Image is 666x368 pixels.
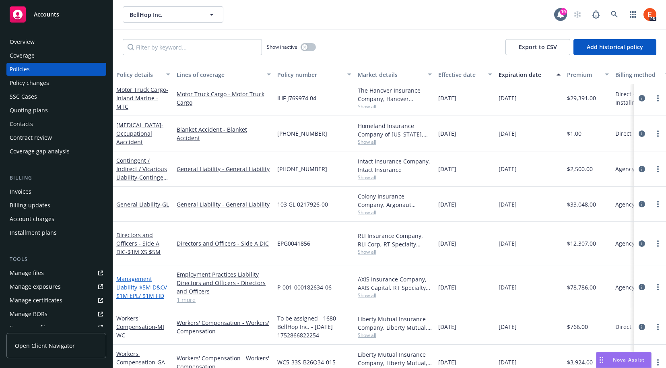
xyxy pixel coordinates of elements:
a: General Liability - General Liability [177,165,271,173]
div: Billing method [615,70,660,79]
a: [MEDICAL_DATA] [116,121,163,146]
span: [DATE] [499,165,517,173]
span: $33,048.00 [567,200,596,209]
input: Filter by keyword... [123,39,262,55]
span: Export to CSV [519,43,557,51]
button: Effective date [435,65,495,84]
span: IHF J769974 04 [277,94,316,102]
span: [DATE] [499,323,517,331]
a: circleInformation [637,239,647,248]
div: Lines of coverage [177,70,262,79]
button: Export to CSV [505,39,570,55]
a: Policies [6,63,106,76]
a: more [653,358,663,367]
a: Start snowing [569,6,586,23]
div: Billing updates [10,199,50,212]
div: Manage exposures [10,280,61,293]
span: [DATE] [499,283,517,292]
a: Coverage [6,49,106,62]
a: Account charges [6,213,106,225]
a: Contacts [6,118,106,130]
div: Policy number [277,70,342,79]
div: Invoices [10,185,31,198]
a: Manage files [6,267,106,279]
a: Policy changes [6,76,106,89]
span: [DATE] [438,200,456,209]
span: [DATE] [499,358,517,366]
span: Open Client Navigator [15,341,75,350]
button: Nova Assist [596,352,652,368]
div: Liberty Mutual Insurance Company, Liberty Mutual, National Council on Compensation Insurance (NCCI) [358,315,432,332]
span: [DATE] [438,165,456,173]
a: Summary of insurance [6,321,106,334]
span: Show all [358,103,432,110]
div: Policy details [116,70,161,79]
a: Blanket Accident - Blanket Accident [177,125,271,142]
span: Show inactive [267,43,297,50]
span: - GL [160,201,169,208]
a: circleInformation [637,164,647,174]
a: General Liability [116,201,169,208]
span: [DATE] [438,283,456,292]
span: [DATE] [438,129,456,138]
button: Policy number [274,65,355,84]
a: Management Liability [116,275,167,300]
a: Installment plans [6,226,106,239]
a: Coverage gap analysis [6,145,106,158]
a: 1 more [177,296,271,304]
span: - Contingent Liability [116,174,169,190]
button: Premium [564,65,612,84]
span: [PHONE_NUMBER] [277,129,327,138]
span: [DATE] [499,200,517,209]
div: Coverage [10,49,35,62]
a: Quoting plans [6,104,106,117]
div: AXIS Insurance Company, AXIS Capital, RT Specialty Insurance Services, LLC (RSG Specialty, LLC) [358,275,432,292]
div: Drag to move [596,352,606,368]
a: Directors and Officers - Side A DIC [116,231,161,256]
a: Motor Truck Cargo - Motor Truck Cargo [177,90,271,107]
div: 19 [560,7,567,14]
button: BellHop Inc. [123,6,223,23]
span: [DATE] [499,129,517,138]
a: Contingent / Indirect / Vicarious Liability [116,157,169,190]
button: Lines of coverage [173,65,274,84]
span: $766.00 [567,323,588,331]
a: more [653,93,663,103]
a: more [653,282,663,292]
a: more [653,322,663,332]
span: Show all [358,248,432,255]
a: more [653,199,663,209]
div: Overview [10,35,35,48]
span: [DATE] [499,94,517,102]
div: Quoting plans [10,104,48,117]
a: Accounts [6,3,106,26]
span: Show all [358,292,432,299]
a: Search [606,6,623,23]
a: Employment Practices Liability [177,270,271,279]
span: $1.00 [567,129,581,138]
div: Summary of insurance [10,321,71,334]
a: Overview [6,35,106,48]
a: Workers' Compensation - Workers' Compensation [177,318,271,335]
a: SSC Cases [6,90,106,103]
span: $78,786.00 [567,283,596,292]
a: Billing updates [6,199,106,212]
div: Policy changes [10,76,49,89]
a: Invoices [6,185,106,198]
a: Workers' Compensation [116,314,164,339]
span: Show all [358,139,432,145]
span: $29,391.00 [567,94,596,102]
a: Directors and Officers - Side A DIC [177,239,271,248]
span: [DATE] [438,239,456,248]
img: photo [643,8,656,21]
span: $12,307.00 [567,239,596,248]
div: Manage certificates [10,294,62,307]
a: Manage exposures [6,280,106,293]
div: Effective date [438,70,483,79]
span: Show all [358,174,432,181]
button: Expiration date [495,65,564,84]
a: Report a Bug [588,6,604,23]
div: Contract review [10,131,52,144]
a: more [653,239,663,248]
